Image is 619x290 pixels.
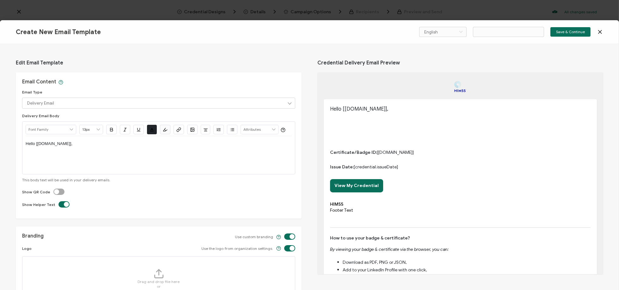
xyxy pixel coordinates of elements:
[330,202,343,207] b: HIMSS
[22,246,32,251] span: Logo
[241,125,278,134] input: Attributes
[330,106,591,113] p: Hello [[DOMAIN_NAME]],
[22,79,63,85] p: Email Content
[22,190,50,194] span: Show QR Code
[587,260,619,290] iframe: Chat Widget
[330,164,354,170] b: Issue Date:
[22,98,295,109] input: Delivery Email
[22,233,44,239] p: Branding
[138,279,180,289] span: Drag and drop file here or
[330,150,591,155] span: [[DOMAIN_NAME]]
[16,53,302,72] span: Edit Email Template
[556,30,585,34] span: Save & Continue
[330,247,449,252] i: By viewing your badge & certificate via the browser, you can:
[330,179,383,192] a: View My Credential
[80,125,103,134] input: Font Size
[26,141,292,147] p: Hello [[DOMAIN_NAME]],
[22,113,59,118] span: Delivery Email Body
[235,234,273,239] span: Use custom branding
[317,53,603,72] span: Credential Delivery Email Preview
[550,27,591,37] button: Save & Continue
[22,178,110,182] span: This body text will be used in your delivery emails.
[343,260,407,265] span: Download as PDF, PNG or JSON,
[22,202,55,207] span: Show Helper Text
[16,28,101,36] span: Create New Email Template
[343,267,427,273] span: Add to your LinkedIn Profile with one click,
[330,150,377,155] b: Certificate/Badge ID:
[330,208,591,213] p: Footer Text
[26,125,76,134] input: Font Family
[22,90,42,94] span: Email Type
[201,246,273,251] span: Use the logo from organization settings.
[330,235,410,241] b: How to use your badge & certificate?
[330,165,591,170] span: [credential.issueDate]
[419,27,467,37] input: Select language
